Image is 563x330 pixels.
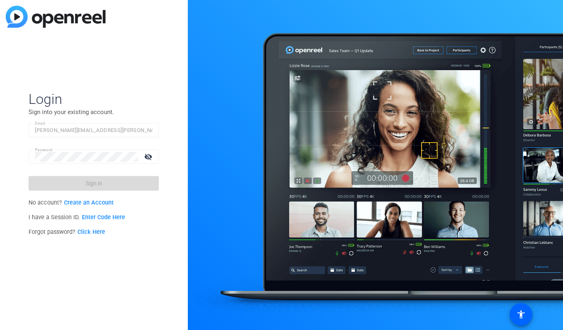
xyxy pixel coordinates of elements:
[29,108,159,117] p: Sign into your existing account.
[82,214,125,221] a: Enter Code Here
[35,147,53,152] mat-label: Password
[35,121,45,125] mat-label: Email
[64,199,114,206] a: Create an Account
[29,199,114,206] span: No account?
[29,90,159,108] span: Login
[139,151,159,163] mat-icon: visibility_off
[35,125,152,135] input: Enter Email Address
[516,310,526,319] mat-icon: accessibility
[77,229,105,235] a: Click Here
[6,6,106,28] img: blue-gradient.svg
[29,229,105,235] span: Forgot password?
[29,214,125,221] span: I have a Session ID.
